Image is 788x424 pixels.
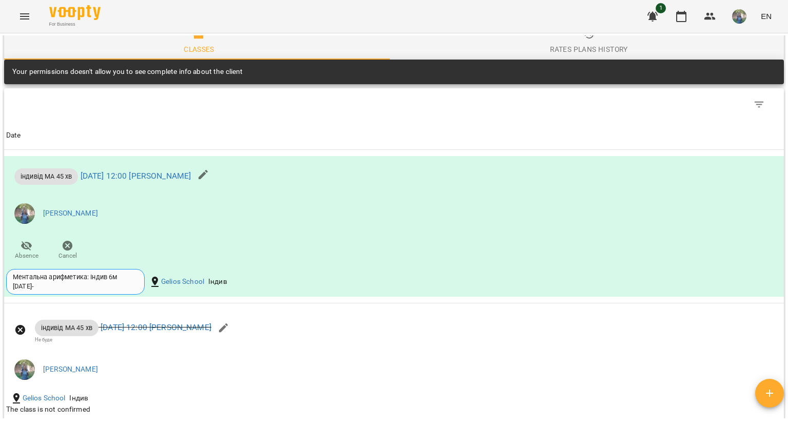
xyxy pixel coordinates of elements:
span: індивід МА 45 хв [14,171,78,181]
span: 1 [656,3,666,13]
a: [PERSON_NAME] [43,208,98,219]
div: Ментальна арифметика: Індив 6м[DATE]- [6,269,145,295]
img: Voopty Logo [49,5,101,20]
div: Your permissions doesn't allow you to see complete info about the client [12,63,243,81]
span: Absence [15,252,38,260]
span: Cancel [58,252,77,260]
a: [DATE] 12:00 [PERSON_NAME] [81,171,191,181]
button: Filter [747,92,772,117]
a: [DATE] 12:00 [PERSON_NAME] [101,322,211,332]
img: de1e453bb906a7b44fa35c1e57b3518e.jpg [732,9,746,24]
button: Absence [6,236,47,265]
div: Table Toolbar [4,88,784,121]
a: Gelios School [23,393,66,403]
div: The class is not confirmed [6,404,522,415]
div: Classes [184,43,214,55]
span: індивід МА 45 хв [35,323,98,333]
span: EN [761,11,772,22]
button: EN [757,7,776,26]
div: Не буде [35,336,211,343]
button: Cancel [47,236,88,265]
img: de1e453bb906a7b44fa35c1e57b3518e.jpg [14,359,35,380]
a: Gelios School [161,277,204,287]
div: Date [6,129,21,142]
a: [PERSON_NAME] [43,364,98,375]
div: Sort [6,129,21,142]
span: Date [6,129,782,142]
button: Menu [12,4,37,29]
div: Ментальна арифметика: Індив 6м [13,273,138,282]
div: Rates Plans History [550,43,627,55]
div: Індив [206,275,229,289]
div: Індив [67,391,90,406]
img: de1e453bb906a7b44fa35c1e57b3518e.jpg [14,203,35,224]
div: [DATE] - [13,282,34,291]
span: For Business [49,21,101,28]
